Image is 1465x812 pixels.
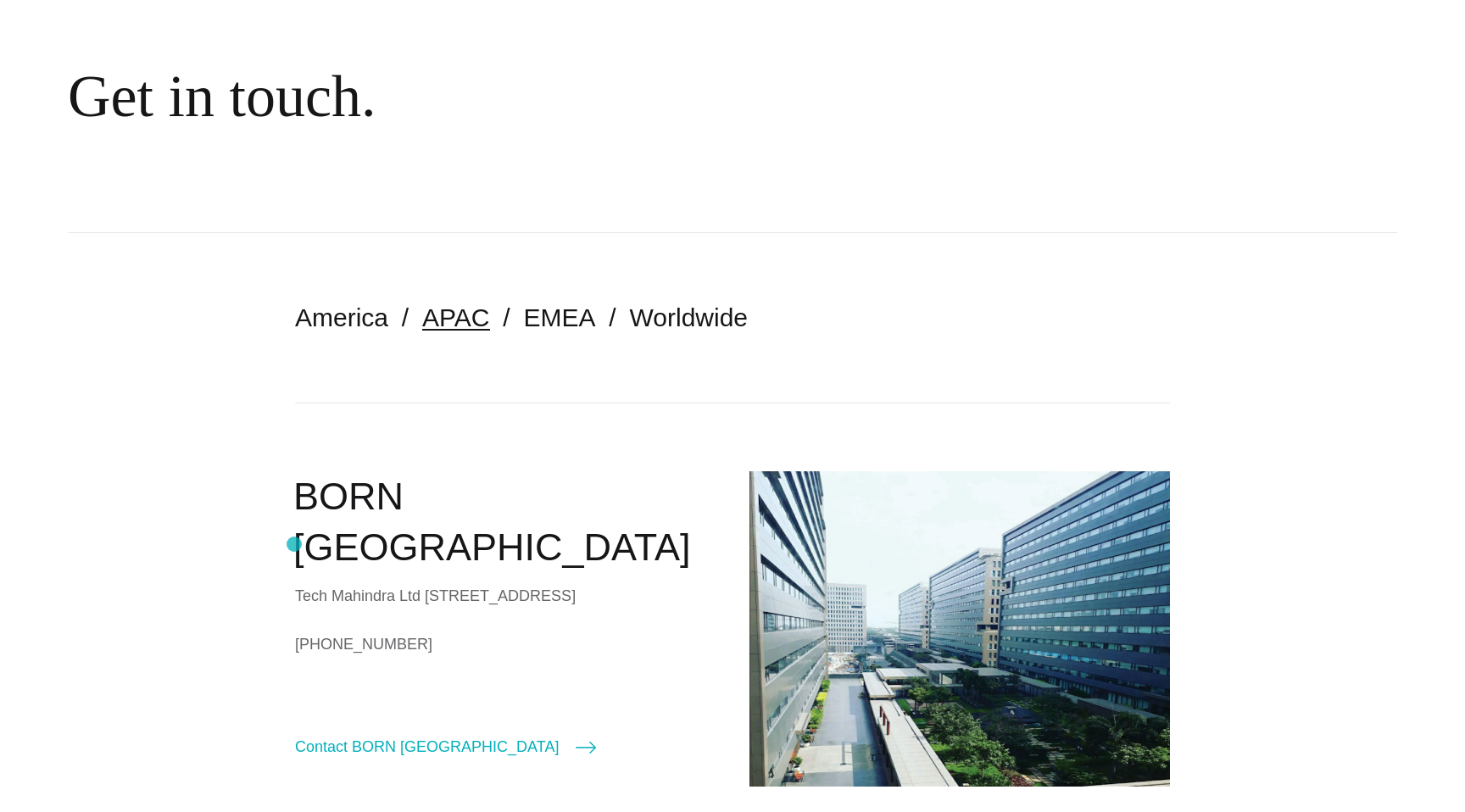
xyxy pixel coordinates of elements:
[422,303,489,331] a: APAC
[295,303,388,331] a: America
[295,735,596,759] a: Contact BORN [GEOGRAPHIC_DATA]
[524,303,596,331] a: EMEA
[630,303,749,331] a: Worldwide
[295,631,716,657] a: [PHONE_NUMBER]
[293,471,716,574] h2: BORN [GEOGRAPHIC_DATA]
[295,583,716,609] div: Tech Mahindra Ltd [STREET_ADDRESS]
[68,62,1034,131] div: Get in touch.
